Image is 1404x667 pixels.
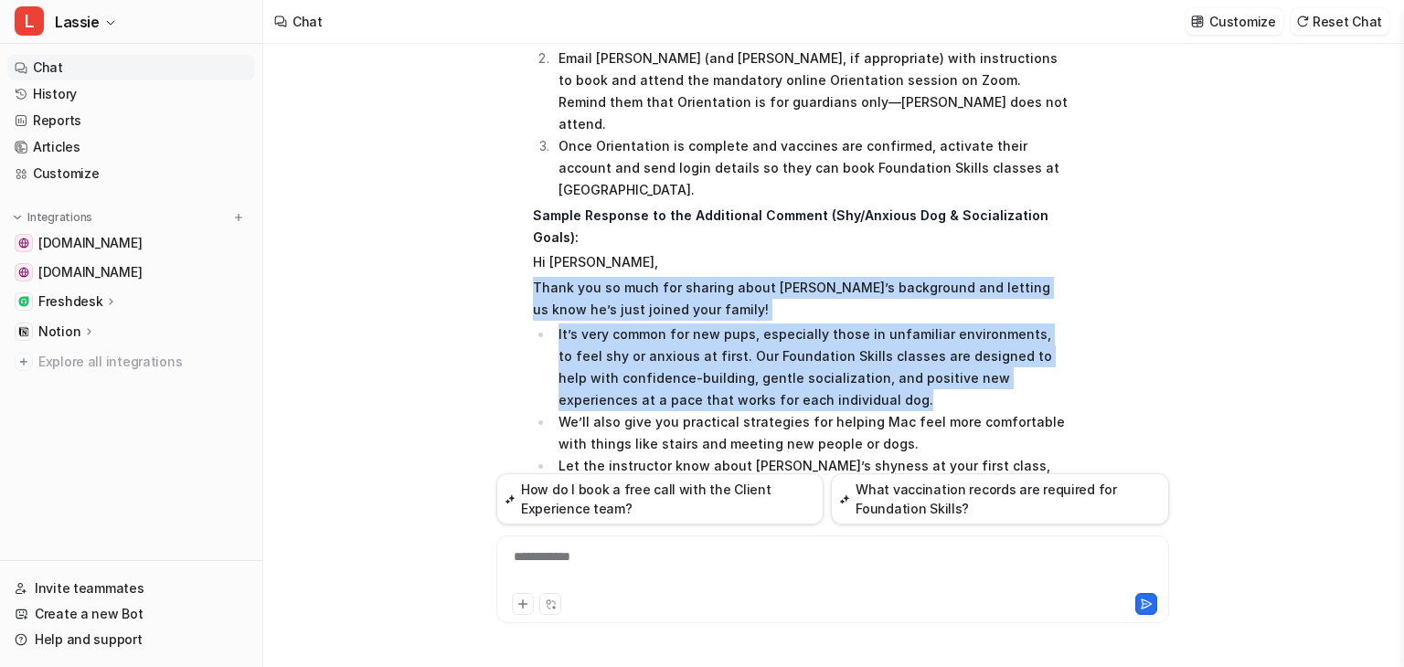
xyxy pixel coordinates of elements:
img: reset [1296,15,1309,28]
img: Notion [18,326,29,337]
button: Customize [1186,8,1282,35]
a: online.whenhoundsfly.com[DOMAIN_NAME] [7,259,255,285]
img: expand menu [11,211,24,224]
p: Customize [1209,12,1275,31]
a: Help and support [7,627,255,652]
a: www.whenhoundsfly.com[DOMAIN_NAME] [7,230,255,256]
a: Invite teammates [7,576,255,601]
a: Create a new Bot [7,601,255,627]
span: Lassie [55,9,100,35]
span: L [15,6,44,36]
a: Chat [7,55,255,80]
a: Explore all integrations [7,349,255,375]
a: History [7,81,255,107]
a: Articles [7,134,255,160]
li: Once Orientation is complete and vaccines are confirmed, activate their account and send login de... [553,135,1068,201]
img: explore all integrations [15,353,33,371]
p: Hi [PERSON_NAME], [533,251,1068,273]
span: Explore all integrations [38,347,248,376]
li: It’s very common for new pups, especially those in unfamiliar environments, to feel shy or anxiou... [553,323,1068,411]
p: Freshdesk [38,292,102,311]
img: customize [1191,15,1204,28]
span: [DOMAIN_NAME] [38,263,142,281]
img: menu_add.svg [232,211,245,224]
button: How do I book a free call with the Client Experience team? [496,473,824,524]
strong: Sample Response to the Additional Comment (Shy/Anxious Dog & Socialization Goals): [533,207,1048,245]
div: Chat [292,12,323,31]
button: What vaccination records are required for Foundation Skills? [831,473,1169,524]
img: online.whenhoundsfly.com [18,267,29,278]
li: Let the instructor know about [PERSON_NAME]’s shyness at your first class, so they can provide ex... [553,455,1068,499]
button: Reset Chat [1291,8,1389,35]
a: Customize [7,161,255,186]
span: [DOMAIN_NAME] [38,234,142,252]
p: Notion [38,323,80,341]
img: www.whenhoundsfly.com [18,238,29,249]
p: Integrations [27,210,92,225]
a: Reports [7,108,255,133]
li: We’ll also give you practical strategies for helping Mac feel more comfortable with things like s... [553,411,1068,455]
button: Integrations [7,208,98,227]
li: Email [PERSON_NAME] (and [PERSON_NAME], if appropriate) with instructions to book and attend the ... [553,48,1068,135]
p: Thank you so much for sharing about [PERSON_NAME]’s background and letting us know he’s just join... [533,277,1068,321]
img: Freshdesk [18,296,29,307]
